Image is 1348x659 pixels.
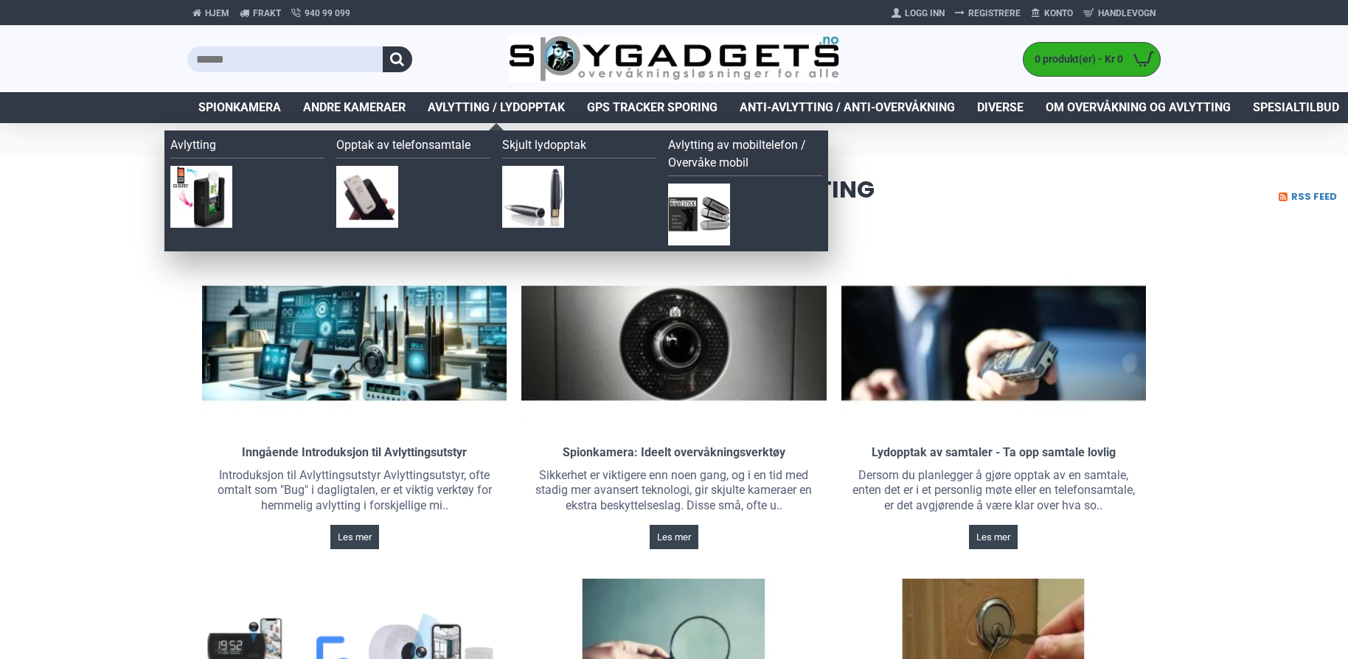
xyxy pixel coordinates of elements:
[253,7,281,20] span: Frakt
[650,525,698,549] a: Les mer
[668,136,822,176] a: Avlytting av mobiltelefon / Overvåke mobil
[969,525,1018,549] a: Les mer
[509,35,840,83] img: SpyGadgets.no
[905,7,945,20] span: Logg Inn
[576,92,729,123] a: GPS Tracker Sporing
[886,1,950,25] a: Logg Inn
[977,99,1024,116] span: Diverse
[872,445,1116,461] a: Lydopptak av samtaler - Ta opp samtale lovlig
[417,92,576,123] a: Avlytting / Lydopptak
[502,166,564,228] img: Skjult lydopptak
[729,92,966,123] a: Anti-avlytting / Anti-overvåkning
[1024,52,1127,67] span: 0 produkt(er) - Kr 0
[966,92,1035,123] a: Diverse
[740,99,955,116] span: Anti-avlytting / Anti-overvåkning
[968,7,1021,20] span: Registrere
[170,136,324,158] a: Avlytting
[1044,7,1073,20] span: Konto
[205,7,229,20] span: Hjem
[841,464,1146,517] div: Dersom du planlegger å gjøre opptak av en samtale, enten det er i et personlig møte eller en tele...
[1279,192,1341,202] a: RSS Feed
[1253,99,1339,116] span: Spesialtilbud
[668,184,730,245] img: Avlytting av mobiltelefon / Overvåke mobil
[187,92,292,123] a: Spionkamera
[502,136,656,158] a: Skjult lydopptak
[242,445,467,461] a: Inngående Introduksjon til Avlyttingsutstyr
[202,464,507,517] div: Introduksjon til Avlyttingsutstyr Avlyttingsutstyr, ofte omtalt som "Bug" i dagligtalen, er et vi...
[1046,99,1231,116] span: Om overvåkning og avlytting
[587,99,718,116] span: GPS Tracker Sporing
[336,136,490,158] a: Opptak av telefonsamtale
[950,1,1026,25] a: Registrere
[1098,7,1156,20] span: Handlevogn
[338,532,372,542] span: Les mer
[198,99,281,116] span: Spionkamera
[170,166,232,228] img: Avlytting
[1026,1,1078,25] a: Konto
[336,166,398,228] img: Opptak av telefonsamtale
[1035,92,1242,123] a: Om overvåkning og avlytting
[657,532,691,542] span: Les mer
[1024,43,1160,76] a: 0 produkt(er) - Kr 0
[305,7,350,20] span: 940 99 099
[521,464,826,517] div: Sikkerhet er viktigere enn noen gang, og i en tid med stadig mer avansert teknologi, gir skjulte ...
[1291,192,1337,201] span: RSS Feed
[303,99,406,116] span: Andre kameraer
[563,445,785,461] a: Spionkamera: Ideelt overvåkningsverktøy
[428,99,565,116] span: Avlytting / Lydopptak
[292,92,417,123] a: Andre kameraer
[330,525,379,549] a: Les mer
[976,532,1010,542] span: Les mer
[1078,1,1161,25] a: Handlevogn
